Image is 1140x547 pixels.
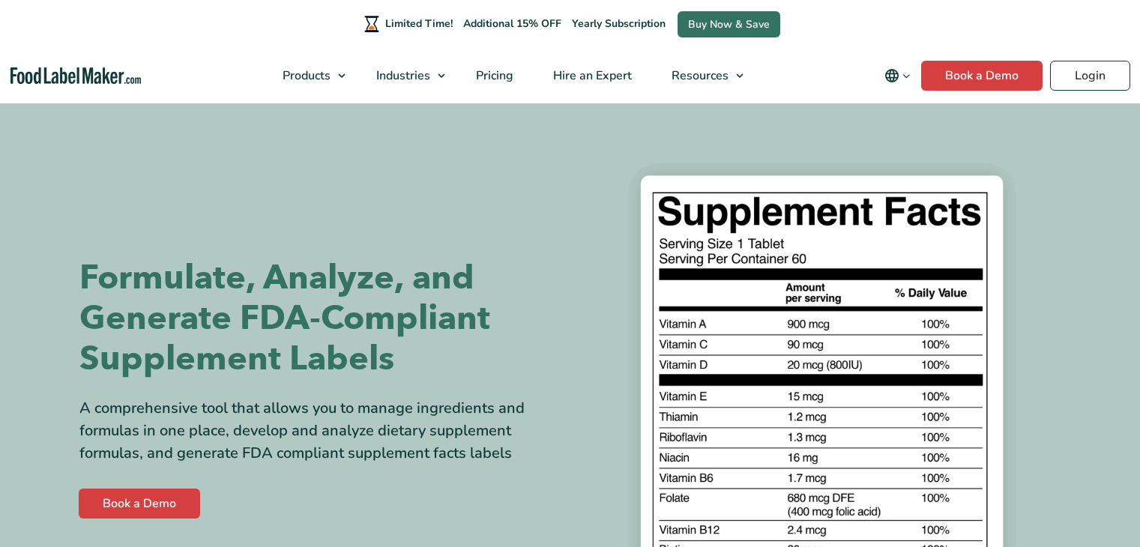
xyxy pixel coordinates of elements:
[456,48,530,103] a: Pricing
[357,48,453,103] a: Industries
[874,61,921,91] button: Change language
[459,13,565,34] span: Additional 15% OFF
[471,67,515,84] span: Pricing
[549,67,633,84] span: Hire an Expert
[385,16,453,31] span: Limited Time!
[921,61,1043,91] a: Book a Demo
[1050,61,1130,91] a: Login
[372,67,432,84] span: Industries
[263,48,353,103] a: Products
[79,489,200,519] a: Book a Demo
[10,67,141,85] a: Food Label Maker homepage
[678,11,780,37] a: Buy Now & Save
[79,397,559,465] div: A comprehensive tool that allows you to manage ingredients and formulas in one place, develop and...
[652,48,751,103] a: Resources
[278,67,332,84] span: Products
[572,16,666,31] span: Yearly Subscription
[79,258,559,379] h1: Formulate, Analyze, and Generate FDA-Compliant Supplement Labels
[534,48,648,103] a: Hire an Expert
[667,67,730,84] span: Resources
